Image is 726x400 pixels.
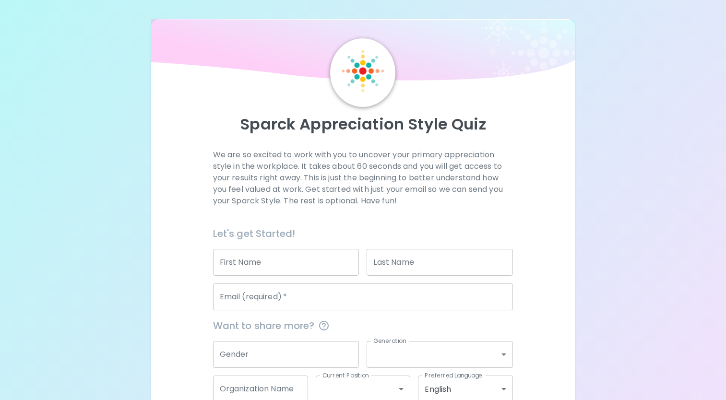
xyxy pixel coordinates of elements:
p: We are so excited to work with you to uncover your primary appreciation style in the workplace. I... [213,149,513,207]
p: Sparck Appreciation Style Quiz [163,115,563,134]
label: Current Position [322,371,369,379]
svg: This information is completely confidential and only used for aggregated appreciation studies at ... [318,320,330,331]
span: Want to share more? [213,318,513,333]
h6: Let's get Started! [213,226,513,241]
img: wave [151,19,575,86]
img: Sparck Logo [342,50,384,92]
label: Preferred Language [425,371,482,379]
label: Generation [373,337,406,345]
